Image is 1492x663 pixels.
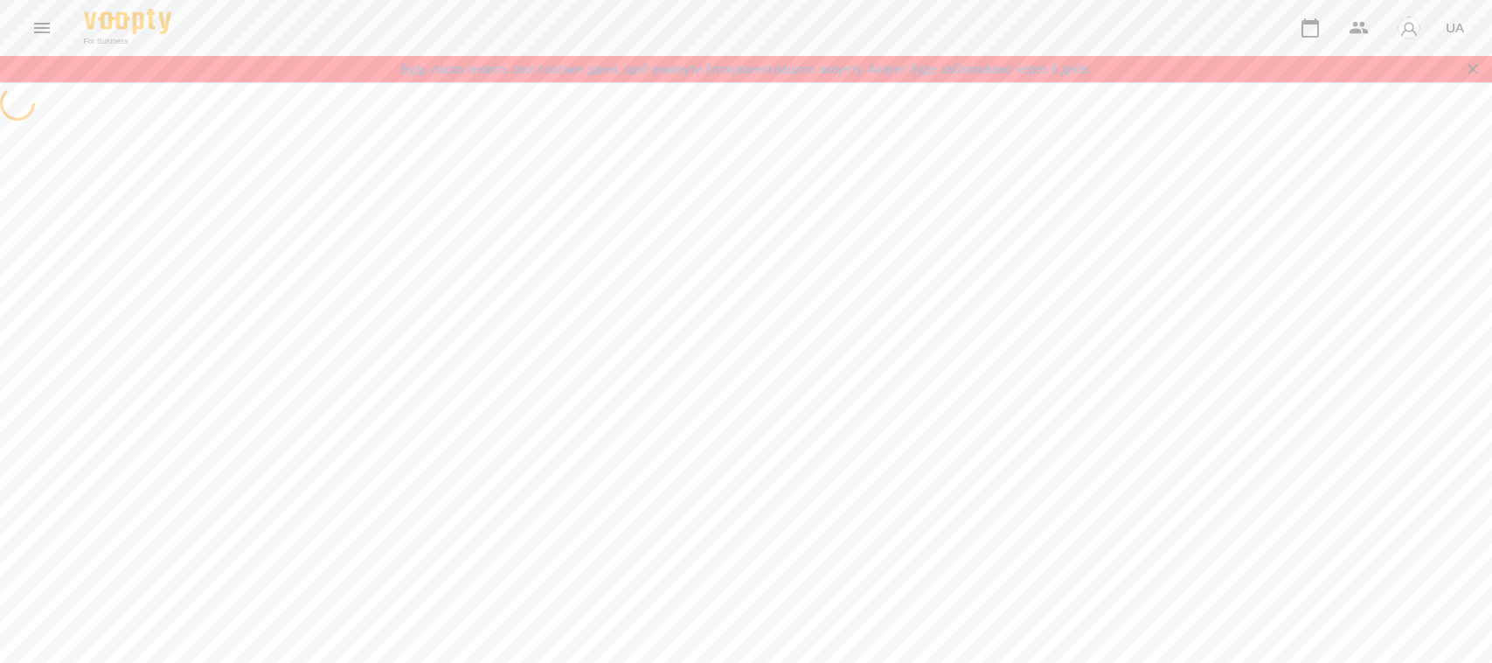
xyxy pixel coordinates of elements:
[1446,18,1464,37] span: UA
[1397,16,1421,40] img: avatar_s.png
[84,36,171,47] span: For Business
[400,60,1091,78] a: Будь ласка оновіть свої платіжні данні, щоб уникнути блокування вашого акаунту. Акаунт буде забло...
[21,7,63,49] button: Menu
[84,9,171,34] img: Voopty Logo
[1439,11,1471,44] button: UA
[1461,57,1485,81] button: Закрити сповіщення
